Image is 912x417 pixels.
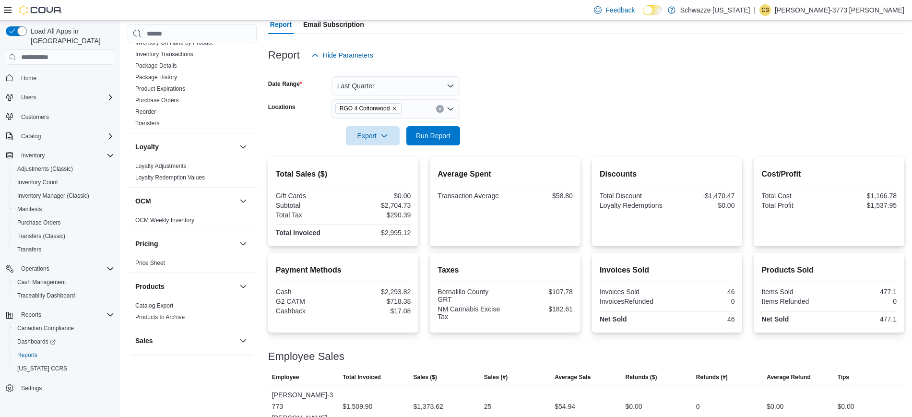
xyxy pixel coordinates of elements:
h2: Payment Methods [276,264,411,276]
div: 46 [669,315,735,323]
div: $17.08 [345,307,411,315]
button: Adjustments (Classic) [10,162,118,176]
div: Transaction Average [438,192,503,200]
button: Operations [2,262,118,275]
button: Clear input [436,105,444,113]
span: RGO 4 Cottonwood [335,103,402,114]
h2: Invoices Sold [600,264,735,276]
span: Refunds ($) [626,373,657,381]
button: OCM [135,196,236,206]
button: Transfers [10,243,118,256]
h2: Taxes [438,264,573,276]
span: Refunds (#) [696,373,728,381]
div: Invoices Sold [600,288,665,296]
h2: Cost/Profit [761,168,897,180]
span: Transfers [13,244,114,255]
div: 0 [696,401,700,412]
div: $0.00 [767,401,783,412]
span: Loyalty Adjustments [135,162,187,170]
div: $2,293.82 [345,288,411,296]
span: Traceabilty Dashboard [13,290,114,301]
div: $1,509.90 [343,401,372,412]
span: Catalog Export [135,302,173,310]
h3: Employee Sales [268,351,344,362]
div: InvoicesRefunded [600,298,665,305]
button: Catalog [2,130,118,143]
div: Gift Cards [276,192,342,200]
span: Load All Apps in [GEOGRAPHIC_DATA] [27,26,114,46]
span: Hide Parameters [323,50,373,60]
div: G2 CATM [276,298,342,305]
button: Catalog [17,131,45,142]
div: $0.00 [669,202,735,209]
div: Pricing [128,257,257,273]
span: Washington CCRS [13,363,114,374]
span: Sales (#) [484,373,508,381]
span: Operations [17,263,114,274]
div: $2,704.73 [345,202,411,209]
a: Transfers [13,244,45,255]
span: Inventory Manager (Classic) [17,192,89,200]
span: Inventory Count [13,177,114,188]
button: Reports [2,308,118,322]
button: Home [2,71,118,84]
a: Home [17,72,40,84]
span: Operations [21,265,49,273]
div: Total Cost [761,192,827,200]
div: Cashback [276,307,342,315]
div: 477.1 [831,288,897,296]
span: Feedback [605,5,635,15]
button: Loyalty [135,142,236,152]
a: Products to Archive [135,314,185,321]
div: -$1,470.47 [669,192,735,200]
strong: Net Sold [761,315,789,323]
span: Users [21,94,36,101]
button: Transfers (Classic) [10,229,118,243]
span: Products to Archive [135,313,185,321]
button: Open list of options [447,105,454,113]
div: $182.61 [507,305,573,313]
div: $0.00 [838,401,854,412]
a: Cash Management [13,276,70,288]
button: Pricing [237,238,249,250]
a: Manifests [13,203,46,215]
button: Operations [17,263,53,274]
a: Traceabilty Dashboard [13,290,79,301]
div: Loyalty [128,160,257,187]
span: Adjustments (Classic) [13,163,114,175]
span: Inventory Transactions [135,50,193,58]
div: Cash [276,288,342,296]
a: Inventory Transactions [135,51,193,58]
button: Purchase Orders [10,216,118,229]
span: Catalog [17,131,114,142]
span: Settings [21,384,42,392]
span: C3 [761,4,769,16]
div: Courtney-3773 Wethington [759,4,771,16]
a: [US_STATE] CCRS [13,363,71,374]
button: Canadian Compliance [10,322,118,335]
span: Employee [272,373,299,381]
button: Inventory Count [10,176,118,189]
button: Remove RGO 4 Cottonwood from selection in this group [391,106,397,111]
button: Last Quarter [332,76,460,95]
span: Price Sheet [135,259,165,267]
div: Loyalty Redemptions [600,202,665,209]
div: 0 [831,298,897,305]
button: OCM [237,195,249,207]
h2: Products Sold [761,264,897,276]
h3: Products [135,282,165,291]
span: Purchase Orders [13,217,114,228]
span: Inventory [17,150,114,161]
span: Package History [135,73,177,81]
button: Reports [17,309,45,321]
button: Inventory [17,150,48,161]
div: $1,537.95 [831,202,897,209]
a: Purchase Orders [13,217,65,228]
span: Home [21,74,36,82]
a: Package Details [135,62,177,69]
h2: Discounts [600,168,735,180]
label: Locations [268,103,296,111]
button: Sales [237,335,249,346]
div: $107.78 [507,288,573,296]
h3: Sales [135,336,153,346]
